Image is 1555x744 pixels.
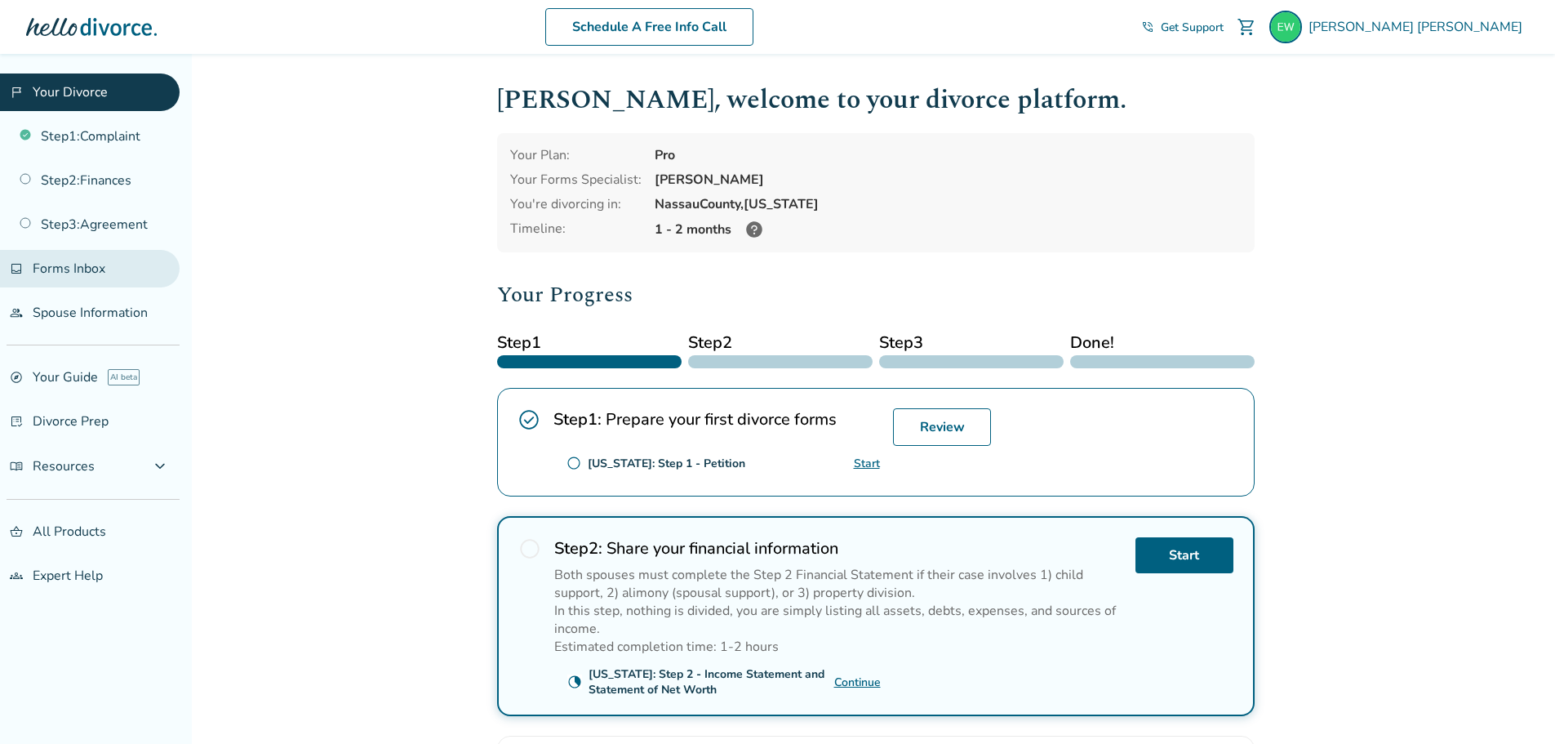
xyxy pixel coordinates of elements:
span: AI beta [108,369,140,385]
span: clock_loader_40 [567,675,582,689]
span: shopping_basket [10,525,23,538]
img: hickory12885@gmail.com [1269,11,1302,43]
span: explore [10,371,23,384]
p: In this step, nothing is divided, you are simply listing all assets, debts, expenses, and sources... [554,602,1122,638]
span: Get Support [1161,20,1224,35]
h2: Your Progress [497,278,1255,311]
strong: Step 1 : [553,408,602,430]
span: Step 2 [688,331,873,355]
a: Start [1135,537,1233,573]
span: Done! [1070,331,1255,355]
h1: [PERSON_NAME] , welcome to your divorce platform. [497,80,1255,120]
div: Your Plan: [510,146,642,164]
div: Nassau County, [US_STATE] [655,195,1242,213]
div: Timeline: [510,220,642,239]
strong: Step 2 : [554,537,602,559]
span: Step 3 [879,331,1064,355]
a: Schedule A Free Info Call [545,8,753,46]
p: Estimated completion time: 1-2 hours [554,638,1122,656]
div: [PERSON_NAME] [655,171,1242,189]
span: check_circle [518,408,540,431]
span: inbox [10,262,23,275]
span: phone_in_talk [1141,20,1154,33]
div: 1 - 2 months [655,220,1242,239]
div: [US_STATE]: Step 2 - Income Statement and Statement of Net Worth [589,666,834,697]
span: expand_more [150,457,170,476]
a: Start [854,456,880,471]
span: people [10,306,23,319]
span: radio_button_unchecked [518,537,541,560]
span: Forms Inbox [33,260,105,278]
a: Continue [834,675,881,690]
span: shopping_cart [1237,17,1256,37]
span: list_alt_check [10,415,23,428]
span: groups [10,569,23,582]
div: You're divorcing in: [510,195,642,213]
span: menu_book [10,460,23,473]
span: radio_button_unchecked [566,456,581,470]
h2: Prepare your first divorce forms [553,408,880,430]
div: Your Forms Specialist: [510,171,642,189]
span: flag_2 [10,86,23,99]
span: [PERSON_NAME] [PERSON_NAME] [1308,18,1529,36]
a: Review [893,408,991,446]
p: Both spouses must complete the Step 2 Financial Statement if their case involves 1) child support... [554,566,1122,602]
div: Pro [655,146,1242,164]
div: [US_STATE]: Step 1 - Petition [588,456,745,471]
a: phone_in_talkGet Support [1141,20,1224,35]
h2: Share your financial information [554,537,1122,559]
span: Step 1 [497,331,682,355]
span: Resources [10,457,95,475]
